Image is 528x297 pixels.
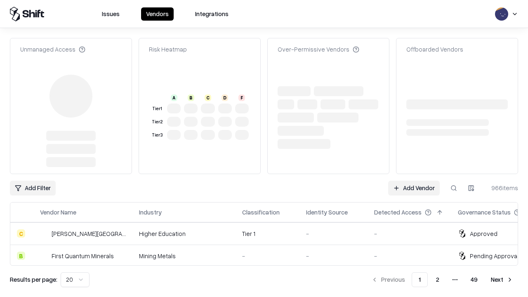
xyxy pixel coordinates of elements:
[52,252,114,260] div: First Quantum Minerals
[242,229,293,238] div: Tier 1
[412,272,428,287] button: 1
[374,252,445,260] div: -
[151,105,164,112] div: Tier 1
[406,45,463,54] div: Offboarded Vendors
[306,229,361,238] div: -
[470,229,497,238] div: Approved
[470,252,519,260] div: Pending Approval
[374,229,445,238] div: -
[139,208,162,217] div: Industry
[464,272,484,287] button: 49
[10,275,57,284] p: Results per page:
[190,7,233,21] button: Integrations
[97,7,125,21] button: Issues
[40,208,76,217] div: Vendor Name
[40,252,48,260] img: First Quantum Minerals
[278,45,359,54] div: Over-Permissive Vendors
[388,181,440,196] a: Add Vendor
[486,272,518,287] button: Next
[222,94,228,101] div: D
[171,94,177,101] div: A
[17,252,25,260] div: B
[306,252,361,260] div: -
[242,252,293,260] div: -
[366,272,518,287] nav: pagination
[188,94,194,101] div: B
[149,45,187,54] div: Risk Heatmap
[374,208,422,217] div: Detected Access
[485,184,518,192] div: 966 items
[52,229,126,238] div: [PERSON_NAME][GEOGRAPHIC_DATA]
[238,94,245,101] div: F
[458,208,511,217] div: Governance Status
[205,94,211,101] div: C
[40,229,48,238] img: Reichman University
[139,252,229,260] div: Mining Metals
[17,229,25,238] div: C
[242,208,280,217] div: Classification
[20,45,85,54] div: Unmanaged Access
[139,229,229,238] div: Higher Education
[306,208,348,217] div: Identity Source
[151,118,164,125] div: Tier 2
[151,132,164,139] div: Tier 3
[141,7,174,21] button: Vendors
[429,272,446,287] button: 2
[10,181,56,196] button: Add Filter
